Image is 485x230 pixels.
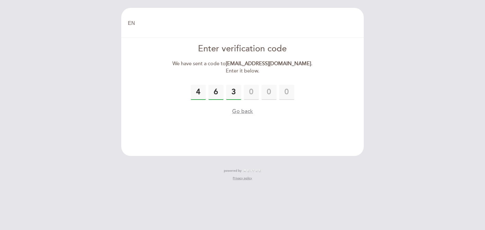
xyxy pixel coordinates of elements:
[170,60,315,75] div: We have sent a code to . Enter it below.
[279,85,294,100] input: 0
[224,169,261,173] a: powered by
[243,169,261,172] img: MEITRE
[208,85,224,100] input: 0
[261,85,277,100] input: 0
[191,85,206,100] input: 0
[232,107,253,115] button: Go back
[224,169,242,173] span: powered by
[226,60,311,67] strong: [EMAIL_ADDRESS][DOMAIN_NAME]
[170,43,315,55] div: Enter verification code
[244,85,259,100] input: 0
[226,85,241,100] input: 0
[233,176,252,181] a: Privacy policy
